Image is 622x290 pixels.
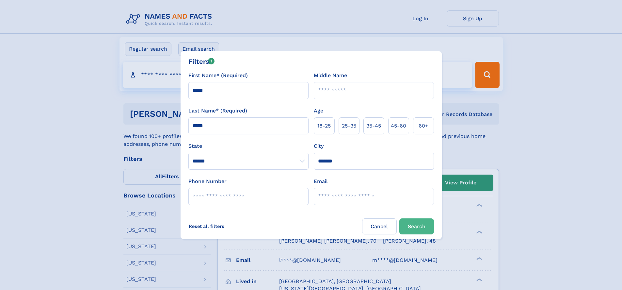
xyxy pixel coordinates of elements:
[342,122,356,130] span: 25‑35
[188,57,215,66] div: Filters
[188,142,309,150] label: State
[366,122,381,130] span: 35‑45
[188,107,247,115] label: Last Name* (Required)
[188,72,248,79] label: First Name* (Required)
[188,178,227,185] label: Phone Number
[184,218,229,234] label: Reset all filters
[399,218,434,234] button: Search
[314,178,328,185] label: Email
[419,122,428,130] span: 60+
[314,142,324,150] label: City
[362,218,397,234] label: Cancel
[391,122,406,130] span: 45‑60
[317,122,331,130] span: 18‑25
[314,72,347,79] label: Middle Name
[314,107,323,115] label: Age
